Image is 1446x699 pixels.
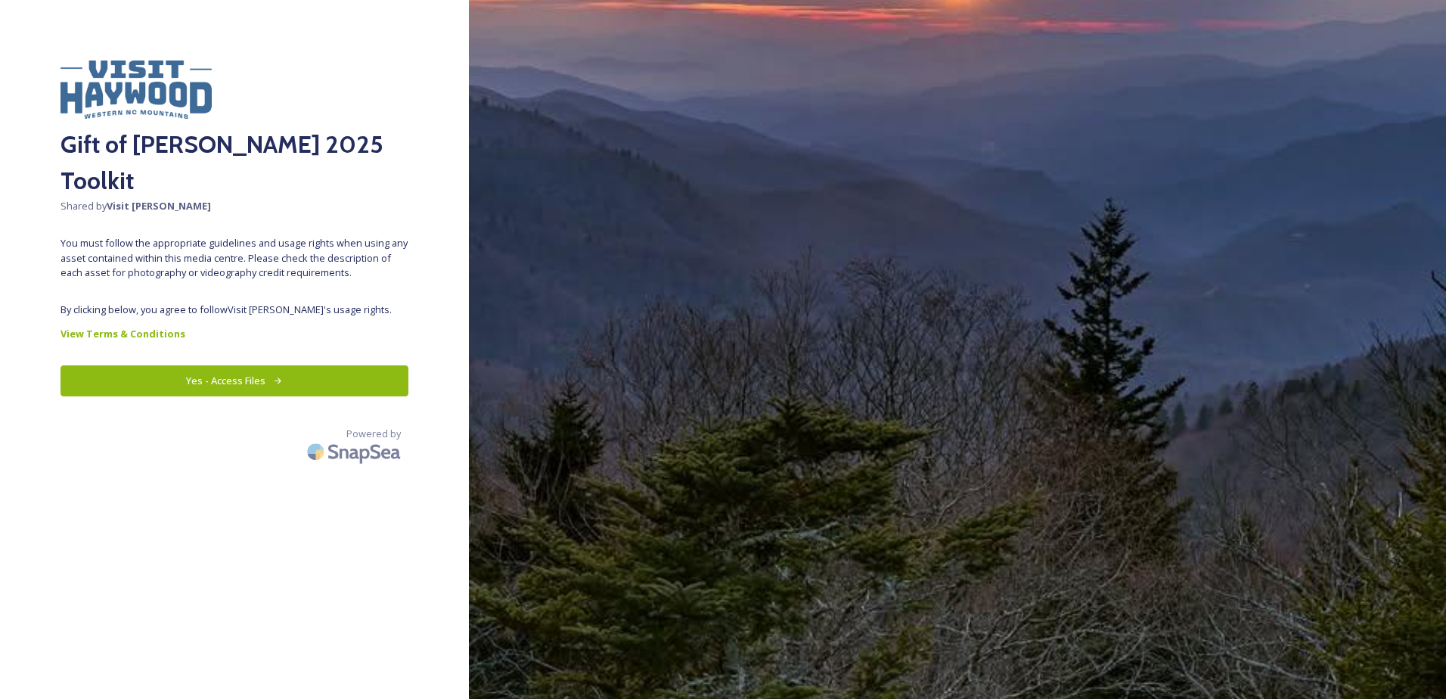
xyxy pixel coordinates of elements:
a: View Terms & Conditions [61,325,408,343]
h2: Gift of [PERSON_NAME] 2025 Toolkit [61,126,408,199]
strong: Visit [PERSON_NAME] [107,199,211,213]
button: Yes - Access Files [61,365,408,396]
span: By clicking below, you agree to follow Visit [PERSON_NAME] 's usage rights. [61,303,408,317]
span: Powered by [346,427,401,441]
span: You must follow the appropriate guidelines and usage rights when using any asset contained within... [61,236,408,280]
img: SnapSea Logo [303,434,408,470]
img: visit-haywood-logo-white_120-wnc_mountain-blue-3292264819-e1727106323371.png [61,61,212,119]
strong: View Terms & Conditions [61,327,185,340]
span: Shared by [61,199,408,213]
